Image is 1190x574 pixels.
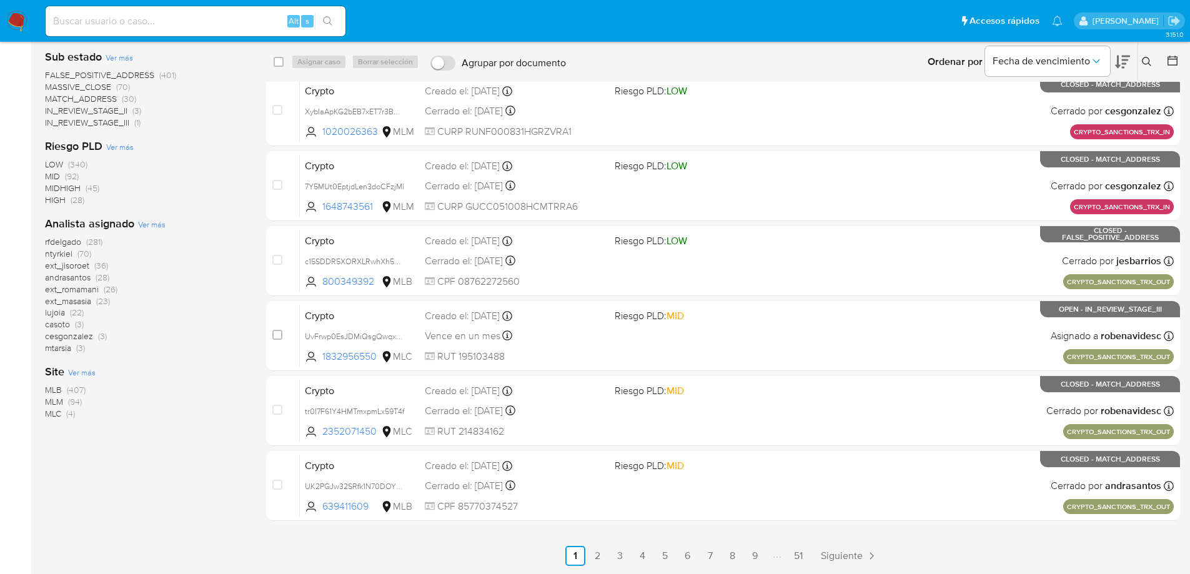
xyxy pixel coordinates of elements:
[315,12,340,30] button: search-icon
[305,15,309,27] span: s
[46,13,345,29] input: Buscar usuario o caso...
[1168,14,1181,27] a: Salir
[1166,29,1184,39] span: 3.151.0
[289,15,299,27] span: Alt
[969,14,1039,27] span: Accesos rápidos
[1093,15,1163,27] p: nicolas.tyrkiel@mercadolibre.com
[1052,16,1063,26] a: Notificaciones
